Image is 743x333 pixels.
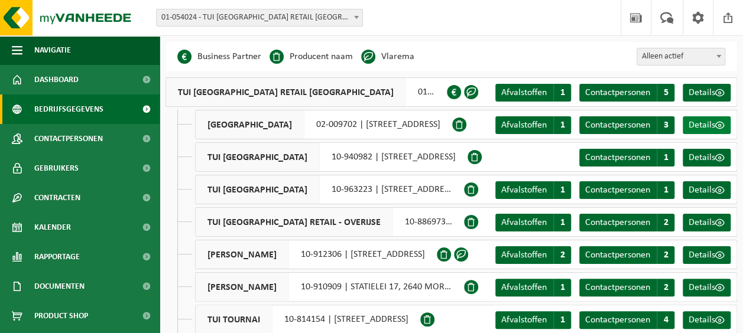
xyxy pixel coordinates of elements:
[683,181,731,199] a: Details
[196,110,304,139] span: [GEOGRAPHIC_DATA]
[196,175,320,204] span: TUI [GEOGRAPHIC_DATA]
[34,154,79,183] span: Gebruikers
[195,110,452,139] div: 02-009702 | [STREET_ADDRESS]
[689,153,715,162] span: Details
[657,214,674,231] span: 2
[501,218,547,227] span: Afvalstoffen
[495,214,571,231] a: Afvalstoffen 1
[657,181,674,199] span: 1
[501,185,547,195] span: Afvalstoffen
[196,208,393,236] span: TUI [GEOGRAPHIC_DATA] RETAIL - OVERIJSE
[585,250,650,260] span: Contactpersonen
[585,153,650,162] span: Contactpersonen
[683,84,731,102] a: Details
[689,218,715,227] span: Details
[501,283,547,292] span: Afvalstoffen
[579,214,674,231] a: Contactpersonen 2
[157,9,362,26] span: 01-054024 - TUI BELGIUM RETAIL NV - ZAVENTEM
[637,48,725,65] span: Alleen actief
[579,149,674,166] a: Contactpersonen 1
[553,214,571,231] span: 1
[553,279,571,296] span: 1
[553,84,571,102] span: 1
[34,94,103,124] span: Bedrijfsgegevens
[195,175,464,204] div: 10-963223 | [STREET_ADDRESS]
[657,279,674,296] span: 2
[196,143,320,171] span: TUI [GEOGRAPHIC_DATA]
[585,315,650,325] span: Contactpersonen
[196,240,289,269] span: [PERSON_NAME]
[683,311,731,329] a: Details
[34,124,103,154] span: Contactpersonen
[270,48,353,66] li: Producent naam
[34,183,80,213] span: Contracten
[585,185,650,195] span: Contactpersonen
[585,218,650,227] span: Contactpersonen
[34,35,71,65] span: Navigatie
[637,48,725,66] span: Alleen actief
[657,84,674,102] span: 5
[34,272,85,301] span: Documenten
[683,246,731,264] a: Details
[553,181,571,199] span: 1
[657,246,674,264] span: 2
[683,116,731,134] a: Details
[361,48,414,66] li: Vlarema
[195,240,437,269] div: 10-912306 | [STREET_ADDRESS]
[657,311,674,329] span: 4
[585,283,650,292] span: Contactpersonen
[553,311,571,329] span: 1
[579,311,674,329] a: Contactpersonen 4
[553,246,571,264] span: 2
[553,116,571,134] span: 1
[34,213,71,242] span: Kalender
[34,242,80,272] span: Rapportage
[579,116,674,134] a: Contactpersonen 3
[195,272,464,302] div: 10-910909 | STATIELEI 17, 2640 MORTSEL
[683,279,731,296] a: Details
[195,142,468,172] div: 10-940982 | [STREET_ADDRESS]
[495,181,571,199] a: Afvalstoffen 1
[495,84,571,102] a: Afvalstoffen 1
[689,120,715,130] span: Details
[585,88,650,97] span: Contactpersonen
[166,77,447,107] div: 01-054024 | LUCHTHAVEN - [GEOGRAPHIC_DATA] NATIONAAL 40 P BOX 2, 1930 ZAVENTEM |
[689,315,715,325] span: Details
[683,214,731,231] a: Details
[501,250,547,260] span: Afvalstoffen
[166,78,406,106] span: TUI [GEOGRAPHIC_DATA] RETAIL [GEOGRAPHIC_DATA]
[34,301,88,331] span: Product Shop
[495,116,571,134] a: Afvalstoffen 1
[585,120,650,130] span: Contactpersonen
[579,84,674,102] a: Contactpersonen 5
[501,315,547,325] span: Afvalstoffen
[689,185,715,195] span: Details
[689,88,715,97] span: Details
[34,65,79,94] span: Dashboard
[501,88,547,97] span: Afvalstoffen
[657,116,674,134] span: 3
[495,311,571,329] a: Afvalstoffen 1
[196,273,289,301] span: [PERSON_NAME]
[177,48,261,66] li: Business Partner
[495,279,571,296] a: Afvalstoffen 1
[156,9,363,27] span: 01-054024 - TUI BELGIUM RETAIL NV - ZAVENTEM
[579,246,674,264] a: Contactpersonen 2
[683,149,731,166] a: Details
[657,149,674,166] span: 1
[495,246,571,264] a: Afvalstoffen 2
[195,207,464,237] div: 10-886973 | [STREET_ADDRESS]
[579,279,674,296] a: Contactpersonen 2
[579,181,674,199] a: Contactpersonen 1
[689,250,715,260] span: Details
[501,120,547,130] span: Afvalstoffen
[689,283,715,292] span: Details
